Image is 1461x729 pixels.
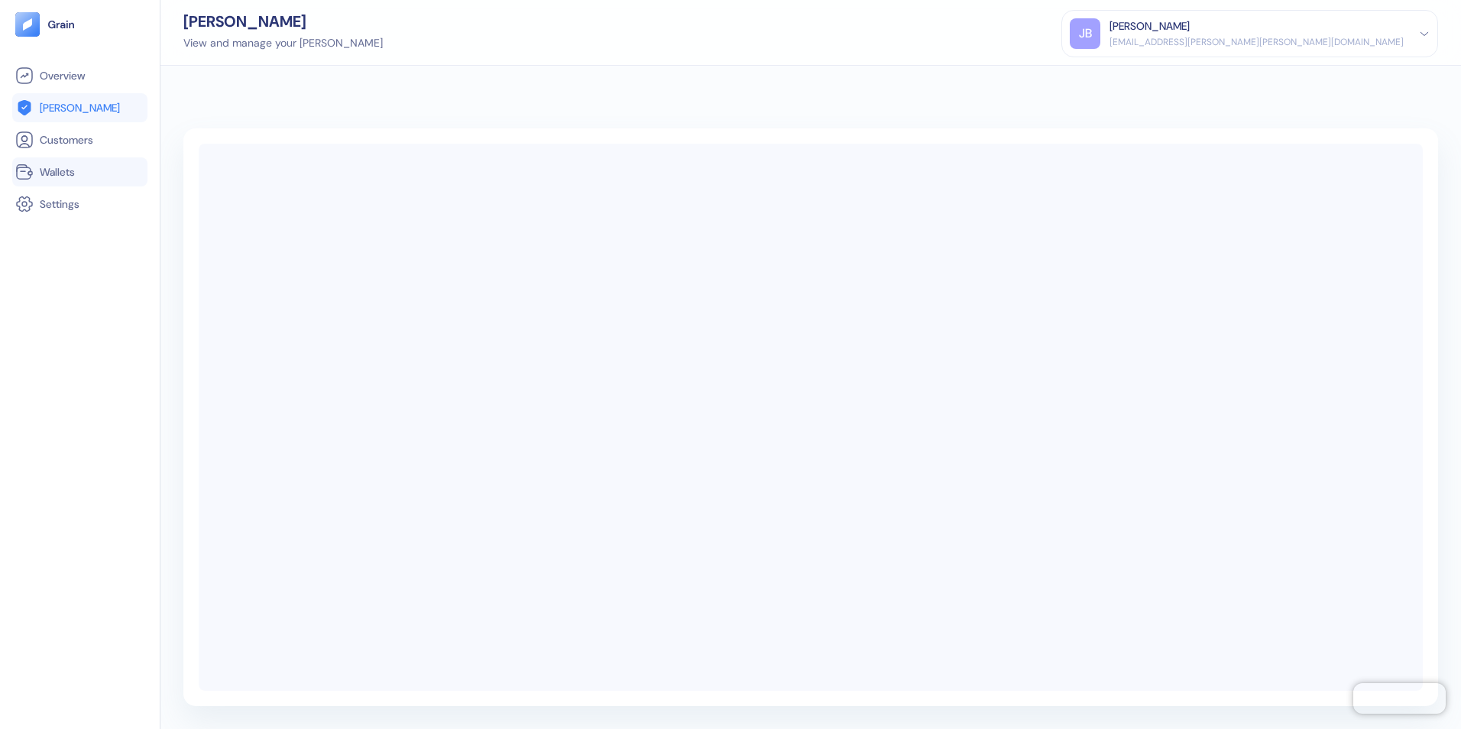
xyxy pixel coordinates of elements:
[15,12,40,37] img: logo-tablet-V2.svg
[40,132,93,147] span: Customers
[183,14,383,29] div: [PERSON_NAME]
[15,131,144,149] a: Customers
[15,66,144,85] a: Overview
[47,19,76,30] img: logo
[15,195,144,213] a: Settings
[183,35,383,51] div: View and manage your [PERSON_NAME]
[1353,683,1446,714] iframe: Chatra live chat
[1110,18,1190,34] div: [PERSON_NAME]
[40,196,79,212] span: Settings
[1110,35,1404,49] div: [EMAIL_ADDRESS][PERSON_NAME][PERSON_NAME][DOMAIN_NAME]
[1070,18,1100,49] div: JB
[40,164,75,180] span: Wallets
[40,100,120,115] span: [PERSON_NAME]
[40,68,85,83] span: Overview
[15,163,144,181] a: Wallets
[15,99,144,117] a: [PERSON_NAME]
